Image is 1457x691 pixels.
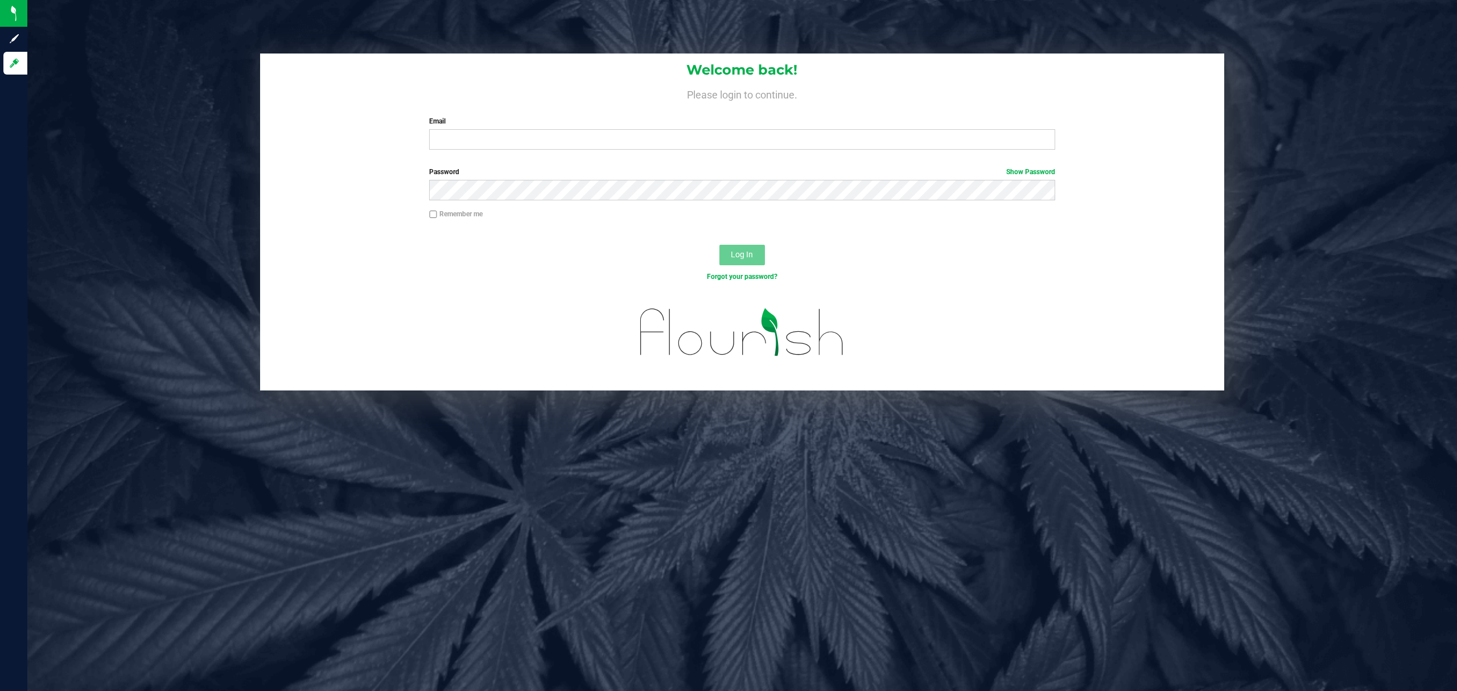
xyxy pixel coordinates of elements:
a: Forgot your password? [707,273,777,281]
inline-svg: Sign up [9,33,20,44]
label: Remember me [429,209,483,219]
a: Show Password [1006,168,1055,176]
h1: Welcome back! [260,63,1225,77]
span: Password [429,168,459,176]
h4: Please login to continue. [260,87,1225,100]
img: flourish_logo.svg [622,294,863,371]
button: Log In [719,245,765,265]
span: Log In [731,250,753,259]
inline-svg: Log in [9,57,20,69]
label: Email [429,116,1055,126]
input: Remember me [429,211,437,219]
